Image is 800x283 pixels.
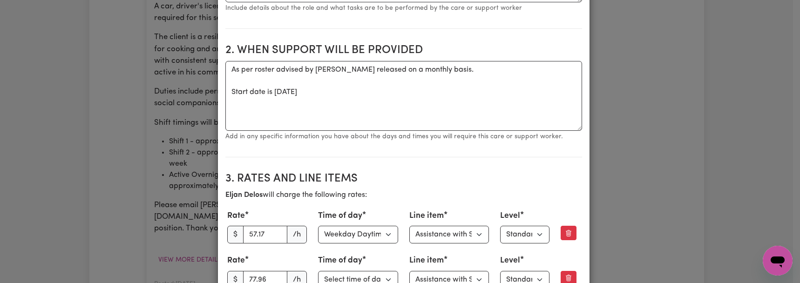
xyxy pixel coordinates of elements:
[225,61,582,131] textarea: As per roster advised by [PERSON_NAME] released on a monthly basis. Start date is [DATE]
[227,226,244,243] span: $
[561,226,576,240] button: Remove this rate
[225,189,582,201] p: will charge the following rates:
[227,210,245,222] label: Rate
[225,133,563,140] small: Add in any specific information you have about the days and times you will require this care or s...
[500,210,520,222] label: Level
[287,226,307,243] span: /h
[227,255,245,267] label: Rate
[763,246,793,276] iframe: Button to launch messaging window
[318,210,362,222] label: Time of day
[225,172,582,186] h2: 3. Rates and Line Items
[409,255,444,267] label: Line item
[225,5,522,12] small: Include details about the role and what tasks are to be performed by the care or support worker
[500,255,520,267] label: Level
[243,226,288,243] input: 0.00
[409,210,444,222] label: Line item
[318,255,362,267] label: Time of day
[225,44,582,57] h2: 2. When support will be provided
[225,191,263,199] b: Eljan Delos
